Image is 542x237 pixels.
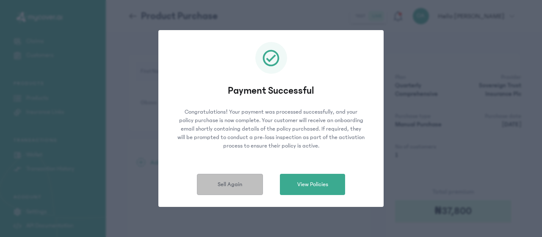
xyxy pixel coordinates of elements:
[197,174,263,195] button: Sell Again
[170,84,372,98] p: Payment Successful
[218,180,242,189] span: Sell Again
[297,180,328,189] span: View Policies
[280,174,345,195] button: View Policies
[170,108,372,150] p: Congratulations! Your payment was processed successfully, and your policy purchase is now complet...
